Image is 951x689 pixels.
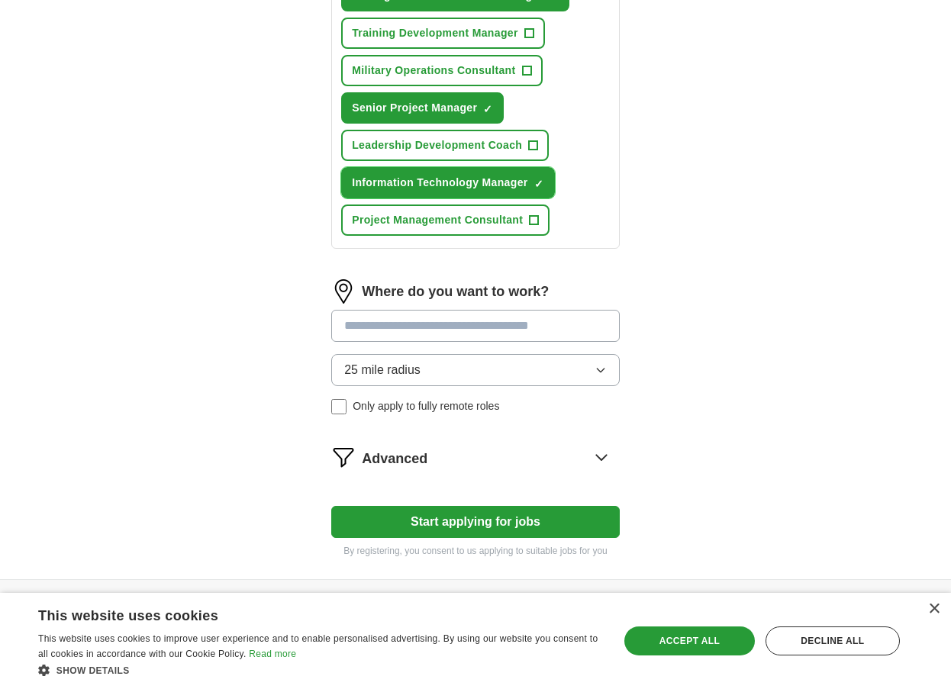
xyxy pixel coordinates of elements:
span: Advanced [362,449,427,469]
span: Military Operations Consultant [352,63,515,79]
span: Training Development Manager [352,25,518,41]
span: 25 mile radius [344,361,421,379]
div: This website uses cookies [38,602,563,625]
h4: Country selection [665,580,854,623]
button: Information Technology Manager✓ [341,167,554,198]
div: Accept all [624,626,755,655]
a: Read more, opens a new window [249,649,296,659]
img: location.png [331,279,356,304]
div: Close [928,604,940,615]
button: Leadership Development Coach [341,130,549,161]
button: Senior Project Manager✓ [341,92,504,124]
button: Project Management Consultant [341,204,550,236]
span: ✓ [534,178,543,190]
div: Decline all [766,626,900,655]
span: This website uses cookies to improve user experience and to enable personalised advertising. By u... [38,633,598,659]
button: Military Operations Consultant [341,55,542,86]
button: Start applying for jobs [331,506,620,538]
span: Leadership Development Coach [352,137,522,153]
button: Training Development Manager [341,18,545,49]
img: filter [331,445,356,469]
span: Information Technology Manager [352,175,527,191]
p: By registering, you consent to us applying to suitable jobs for you [331,544,620,558]
span: Show details [56,665,130,676]
input: Only apply to fully remote roles [331,399,347,414]
label: Where do you want to work? [362,282,549,302]
span: Senior Project Manager [352,100,477,116]
span: Only apply to fully remote roles [353,398,499,414]
span: ✓ [483,103,492,115]
span: Project Management Consultant [352,212,523,228]
div: Show details [38,662,601,678]
button: 25 mile radius [331,354,620,386]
